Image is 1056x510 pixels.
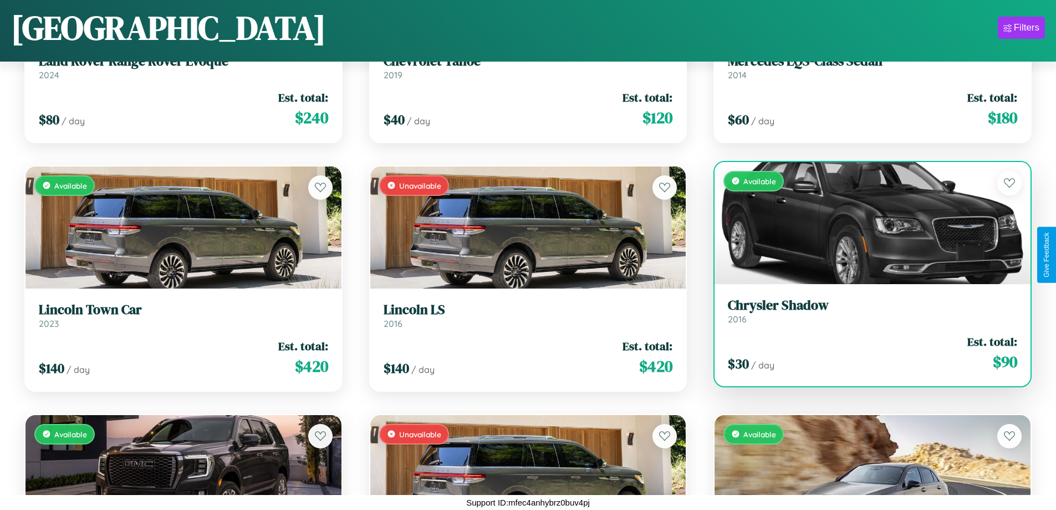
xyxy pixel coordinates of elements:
a: Chevrolet Tahoe2019 [384,53,673,80]
h3: Lincoln Town Car [39,302,328,318]
span: $ 240 [295,107,328,129]
button: Filters [998,17,1045,39]
span: Est. total: [967,334,1017,350]
span: 2014 [728,69,747,80]
h3: Chevrolet Tahoe [384,53,673,69]
span: $ 140 [384,359,409,377]
span: / day [407,115,430,127]
span: Available [54,430,87,439]
p: Support ID: mfec4anhybrz0buv4pj [466,495,590,510]
span: Unavailable [399,430,441,439]
h3: Lincoln LS [384,302,673,318]
a: Mercedes EQS-Class Sedan2014 [728,53,1017,80]
span: 2024 [39,69,59,80]
span: / day [751,360,774,371]
span: 2023 [39,318,59,329]
span: Available [743,430,776,439]
span: $ 140 [39,359,64,377]
div: Filters [1014,22,1039,33]
h1: [GEOGRAPHIC_DATA] [11,5,326,51]
span: Unavailable [399,181,441,190]
span: / day [67,364,90,375]
h3: Land Rover Range Rover Evoque [39,53,328,69]
span: Est. total: [623,89,672,105]
span: / day [411,364,435,375]
span: / day [751,115,774,127]
h3: Chrysler Shadow [728,297,1017,314]
span: Est. total: [967,89,1017,105]
span: $ 420 [639,355,672,377]
a: Lincoln Town Car2023 [39,302,328,329]
span: $ 80 [39,110,59,129]
div: Give Feedback [1043,233,1050,277]
span: $ 120 [642,107,672,129]
span: Available [743,176,776,186]
a: Lincoln LS2016 [384,302,673,329]
span: / day [62,115,85,127]
span: 2019 [384,69,402,80]
span: 2016 [384,318,402,329]
a: Chrysler Shadow2016 [728,297,1017,325]
span: $ 60 [728,110,749,129]
span: 2016 [728,314,747,325]
h3: Mercedes EQS-Class Sedan [728,53,1017,69]
span: $ 420 [295,355,328,377]
span: Est. total: [623,338,672,354]
span: $ 90 [993,351,1017,373]
span: Available [54,181,87,190]
span: $ 180 [988,107,1017,129]
span: $ 40 [384,110,405,129]
span: $ 30 [728,355,749,373]
span: Est. total: [278,89,328,105]
a: Land Rover Range Rover Evoque2024 [39,53,328,80]
span: Est. total: [278,338,328,354]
